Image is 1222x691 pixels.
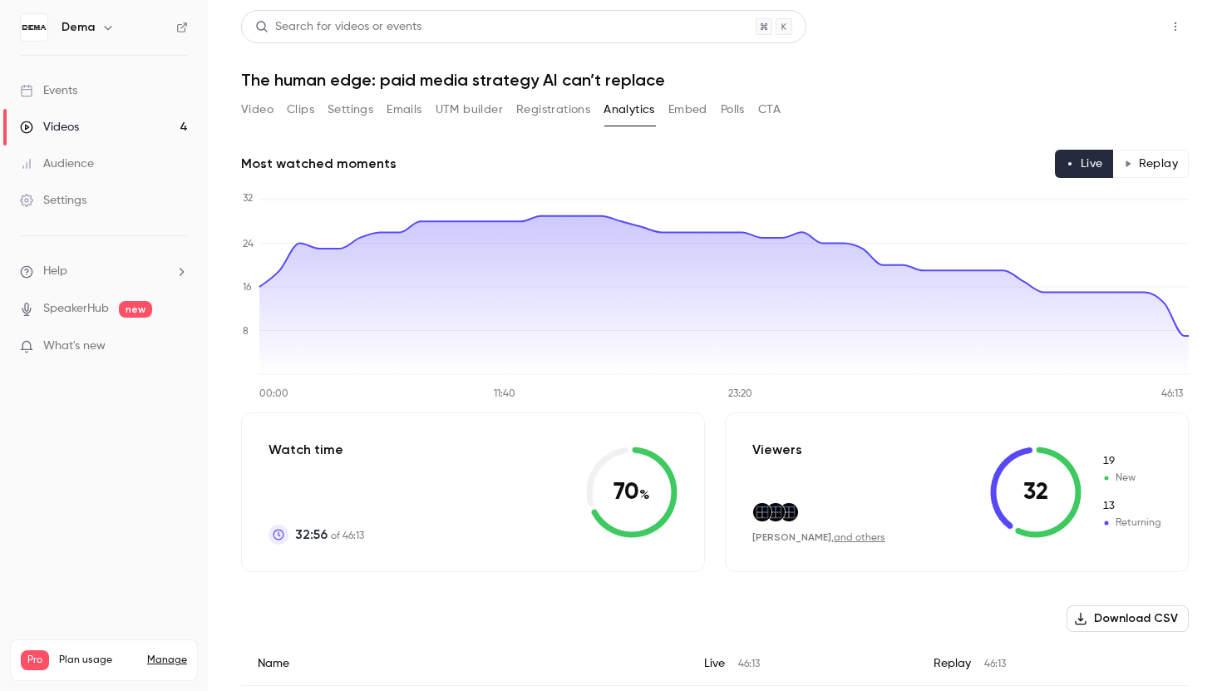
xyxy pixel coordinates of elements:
div: Videos [20,119,79,136]
img: dema.ai [780,503,798,521]
button: Emails [387,96,421,123]
div: Replay [917,642,1189,686]
div: Events [20,82,77,99]
div: , [752,531,885,545]
button: Download CSV [1067,605,1189,632]
button: Video [241,96,273,123]
span: Returning [1101,516,1161,531]
button: UTM builder [436,96,503,123]
div: Name [241,642,687,686]
iframe: Noticeable Trigger [168,339,188,354]
span: Help [43,263,67,280]
p: Watch time [269,440,364,460]
button: Embed [668,96,707,123]
img: dema.ai [766,503,785,521]
h2: Most watched moments [241,154,397,174]
span: new [119,301,152,318]
span: 46:13 [738,659,760,669]
button: Replay [1113,150,1189,178]
a: and others [834,533,885,543]
p: Viewers [752,440,802,460]
span: [PERSON_NAME] [752,531,831,543]
span: 32:56 [295,525,328,545]
h1: The human edge: paid media strategy AI can’t replace [241,70,1189,90]
h6: Dema [62,19,95,36]
button: Registrations [516,96,590,123]
button: Clips [287,96,314,123]
span: 46:13 [984,659,1006,669]
tspan: 23:20 [728,389,752,399]
div: Audience [20,155,94,172]
div: Settings [20,192,86,209]
tspan: 00:00 [259,389,288,399]
span: Plan usage [59,654,137,667]
button: Top Bar Actions [1162,13,1189,40]
button: Live [1055,150,1114,178]
div: Live [687,642,917,686]
img: Dema [21,14,47,41]
span: Pro [21,650,49,670]
img: dema.ai [753,503,771,521]
span: Returning [1101,499,1161,514]
li: help-dropdown-opener [20,263,188,280]
span: New [1101,471,1161,486]
span: New [1101,454,1161,469]
div: Search for videos or events [255,18,421,36]
tspan: 24 [243,239,254,249]
tspan: 32 [243,194,253,204]
span: What's new [43,338,106,355]
button: CTA [758,96,781,123]
button: Share [1083,10,1149,43]
p: of 46:13 [295,525,364,545]
tspan: 8 [243,327,249,337]
button: Analytics [604,96,655,123]
a: Manage [147,654,187,667]
tspan: 16 [243,283,252,293]
tspan: 11:40 [494,389,515,399]
button: Polls [721,96,745,123]
tspan: 46:13 [1161,389,1183,399]
a: SpeakerHub [43,300,109,318]
button: Settings [328,96,373,123]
